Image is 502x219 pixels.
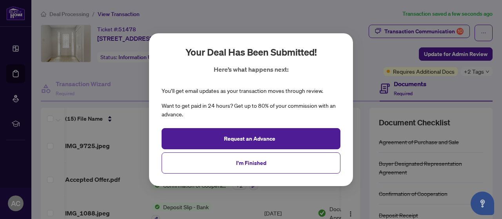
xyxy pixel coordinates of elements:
span: I'm Finished [236,156,266,169]
button: I'm Finished [162,152,340,173]
div: Want to get paid in 24 hours? Get up to 80% of your commission with an advance. [162,101,340,119]
h2: Your deal has been submitted! [186,46,317,58]
button: Open asap [471,192,494,215]
button: Request an Advance [162,128,340,149]
div: You’ll get email updates as your transaction moves through review. [162,87,323,95]
p: Here’s what happens next: [214,65,289,74]
span: Request an Advance [224,132,275,145]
